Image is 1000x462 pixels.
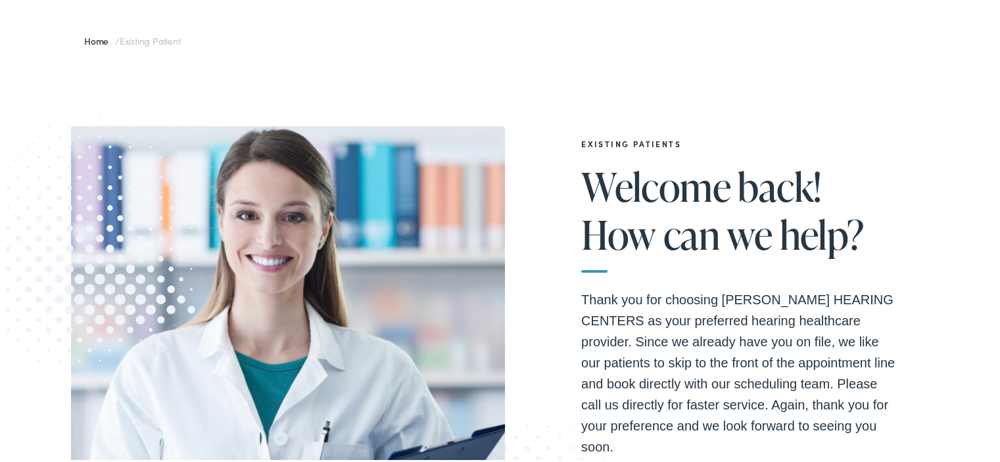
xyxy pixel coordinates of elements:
span: / [84,32,180,45]
span: help? [779,211,863,254]
span: Existing Patient [120,32,180,45]
p: Thank you for choosing [PERSON_NAME] HEARING CENTERS as your preferred hearing healthcare provide... [581,287,897,455]
span: can [663,211,719,254]
span: we [726,211,772,254]
span: back! [738,163,821,206]
a: Home [84,32,115,45]
span: How [581,211,655,254]
span: Welcome [581,163,730,206]
h2: EXISTING PATIENTS [581,137,897,147]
